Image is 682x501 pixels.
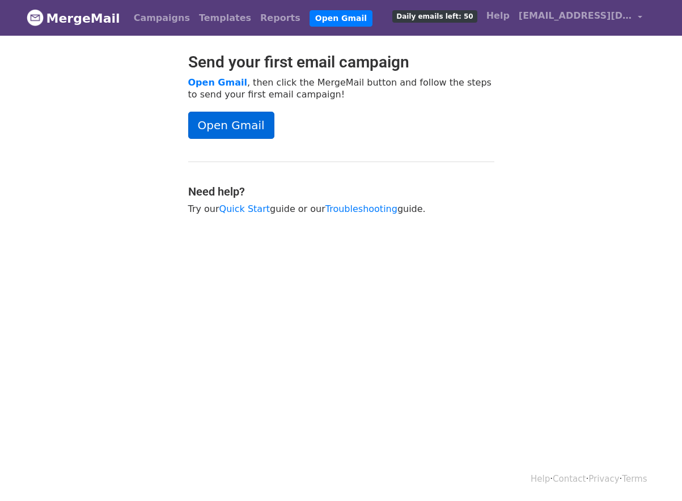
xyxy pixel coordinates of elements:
[188,203,494,215] p: Try our guide or our guide.
[188,112,274,139] a: Open Gmail
[514,5,647,31] a: [EMAIL_ADDRESS][DOMAIN_NAME]
[188,185,494,198] h4: Need help?
[531,474,550,484] a: Help
[219,203,270,214] a: Quick Start
[188,53,494,72] h2: Send your first email campaign
[588,474,619,484] a: Privacy
[388,5,481,27] a: Daily emails left: 50
[27,6,120,30] a: MergeMail
[27,9,44,26] img: MergeMail logo
[519,9,632,23] span: [EMAIL_ADDRESS][DOMAIN_NAME]
[310,10,372,27] a: Open Gmail
[188,77,494,100] p: , then click the MergeMail button and follow the steps to send your first email campaign!
[129,7,194,29] a: Campaigns
[194,7,256,29] a: Templates
[392,10,477,23] span: Daily emails left: 50
[625,447,682,501] iframe: Chat Widget
[188,77,247,88] a: Open Gmail
[622,474,647,484] a: Terms
[256,7,305,29] a: Reports
[482,5,514,27] a: Help
[325,203,397,214] a: Troubleshooting
[553,474,586,484] a: Contact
